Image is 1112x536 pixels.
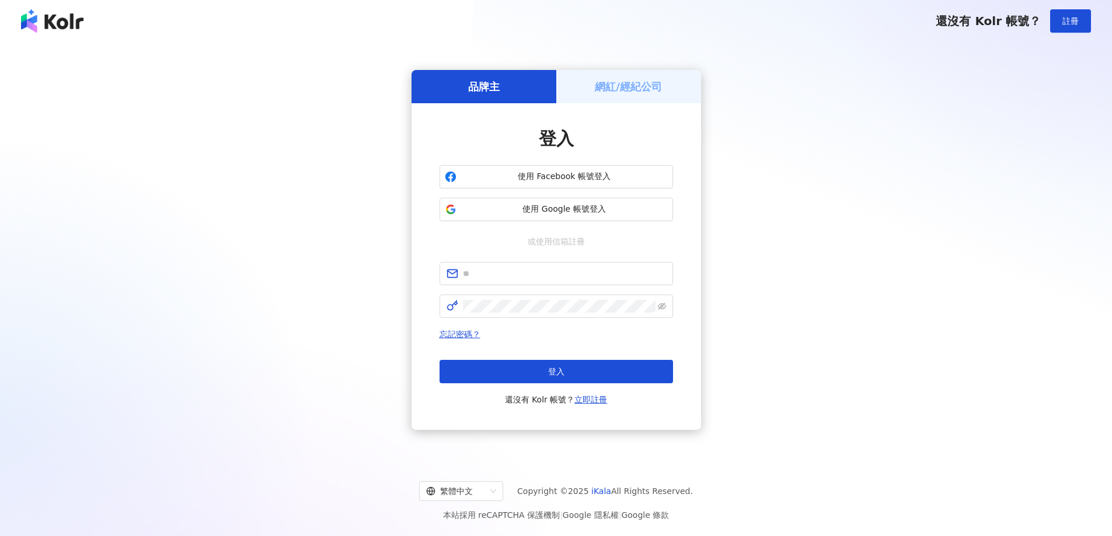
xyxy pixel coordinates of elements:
[621,510,669,520] a: Google 條款
[505,393,608,407] span: 還沒有 Kolr 帳號？
[619,510,622,520] span: |
[461,171,668,183] span: 使用 Facebook 帳號登入
[1050,9,1091,33] button: 註冊
[658,302,666,310] span: eye-invisible
[1062,16,1079,26] span: 註冊
[591,486,611,496] a: iKala
[440,198,673,221] button: 使用 Google 帳號登入
[539,128,574,149] span: 登入
[21,9,83,33] img: logo
[520,235,593,248] span: 或使用信箱註冊
[517,484,693,498] span: Copyright © 2025 All Rights Reserved.
[936,14,1041,28] span: 還沒有 Kolr 帳號？
[440,165,673,188] button: 使用 Facebook 帳號登入
[461,204,668,215] span: 使用 Google 帳號登入
[443,508,669,522] span: 本站採用 reCAPTCHA 保護機制
[574,395,607,404] a: 立即註冊
[468,79,500,94] h5: 品牌主
[440,360,673,383] button: 登入
[560,510,563,520] span: |
[548,367,564,376] span: 登入
[563,510,619,520] a: Google 隱私權
[440,330,480,339] a: 忘記密碼？
[426,482,486,500] div: 繁體中文
[595,79,662,94] h5: 網紅/經紀公司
